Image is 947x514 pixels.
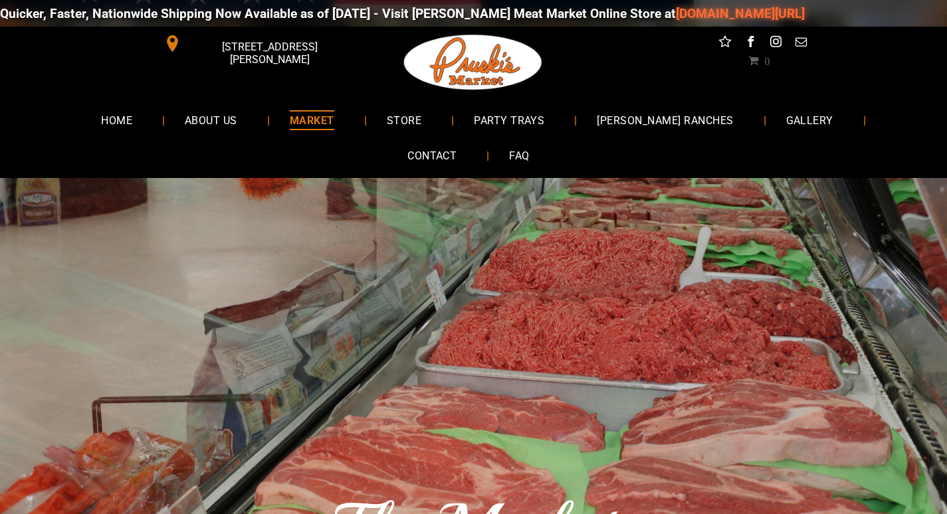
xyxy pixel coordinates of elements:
span: 0 [764,55,770,66]
a: HOME [81,102,152,137]
a: [PERSON_NAME] RANCHES [577,102,753,137]
a: facebook [742,33,759,54]
a: STORE [367,102,441,137]
a: GALLERY [766,102,853,137]
a: FAQ [489,138,549,173]
img: Pruski-s+Market+HQ+Logo2-1920w.png [401,27,545,98]
a: instagram [767,33,784,54]
a: CONTACT [387,138,476,173]
a: MARKET [270,102,354,137]
a: email [792,33,809,54]
a: Social network [716,33,734,54]
a: [STREET_ADDRESS][PERSON_NAME] [155,33,358,54]
a: ABOUT US [165,102,257,137]
a: PARTY TRAYS [454,102,564,137]
span: [STREET_ADDRESS][PERSON_NAME] [183,34,355,72]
